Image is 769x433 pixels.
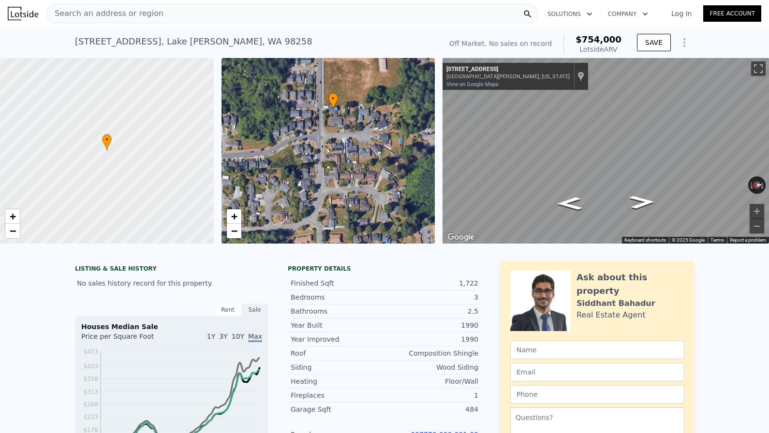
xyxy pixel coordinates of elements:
div: Roof [291,348,384,358]
div: • [102,134,112,151]
div: Lotside ARV [576,44,621,54]
div: Composition Shingle [384,348,478,358]
button: Zoom in [750,204,764,218]
div: Rent [214,303,241,316]
div: 3 [384,292,478,302]
path: Go North, 101st Ave SE [547,194,593,213]
button: Solutions [540,5,600,23]
div: Price per Square Foot [81,332,172,347]
div: Bedrooms [291,292,384,302]
div: 1990 [384,320,478,330]
tspan: $313 [83,389,98,395]
div: Bathrooms [291,306,384,316]
span: + [10,210,16,222]
div: [GEOGRAPHIC_DATA][PERSON_NAME], [US_STATE] [446,73,570,80]
tspan: $403 [83,363,98,370]
a: Free Account [703,5,761,22]
path: Go South, 101st Ave SE [618,192,665,212]
span: $754,000 [576,34,621,44]
a: Open this area in Google Maps (opens a new window) [445,231,477,244]
div: Year Improved [291,334,384,344]
div: 1,722 [384,278,478,288]
div: Sale [241,303,268,316]
button: Toggle fullscreen view [751,61,766,76]
div: 1990 [384,334,478,344]
div: • [328,93,338,110]
a: Log In [660,9,703,18]
div: [STREET_ADDRESS] [446,66,570,73]
input: Phone [510,385,684,404]
div: Siddhant Bahadur [577,298,655,309]
a: View on Google Maps [446,81,499,87]
div: Year Built [291,320,384,330]
div: Real Estate Agent [577,309,646,321]
a: Terms [710,237,724,243]
input: Email [510,363,684,381]
span: Search an address or region [47,8,163,19]
button: Rotate counterclockwise [748,176,754,194]
tspan: $223 [83,414,98,420]
div: Fireplaces [291,390,384,400]
button: Reset the view [748,181,766,189]
span: 3Y [219,332,227,340]
img: Lotside [8,7,38,20]
div: Off Market. No sales on record [449,39,552,48]
tspan: $268 [83,401,98,408]
div: 2.5 [384,306,478,316]
span: 10Y [232,332,244,340]
div: Map [443,58,769,244]
button: SAVE [637,34,671,51]
div: [STREET_ADDRESS] , Lake [PERSON_NAME] , WA 98258 [75,35,312,48]
div: Street View [443,58,769,244]
div: Floor/Wall [384,376,478,386]
span: Max [248,332,262,342]
a: Zoom in [5,209,20,224]
a: Zoom out [227,224,241,238]
button: Zoom out [750,219,764,233]
a: Zoom out [5,224,20,238]
tspan: $358 [83,375,98,382]
tspan: $453 [83,348,98,355]
a: Report a problem [730,237,766,243]
div: 1 [384,390,478,400]
div: Property details [288,265,481,273]
a: Show location on map [577,71,584,82]
span: − [10,225,16,237]
div: Garage Sqft [291,404,384,414]
div: 484 [384,404,478,414]
div: Heating [291,376,384,386]
span: • [102,135,112,144]
div: Houses Median Sale [81,322,262,332]
span: − [231,225,237,237]
div: Wood Siding [384,362,478,372]
button: Show Options [675,33,694,52]
a: Zoom in [227,209,241,224]
div: Finished Sqft [291,278,384,288]
div: LISTING & SALE HISTORY [75,265,268,274]
button: Keyboard shortcuts [624,237,666,244]
span: © 2025 Google [672,237,705,243]
img: Google [445,231,477,244]
div: Ask about this property [577,271,684,298]
div: No sales history record for this property. [75,274,268,292]
span: + [231,210,237,222]
span: • [328,94,338,103]
button: Company [600,5,656,23]
div: Siding [291,362,384,372]
button: Rotate clockwise [761,176,766,194]
input: Name [510,341,684,359]
span: 1Y [207,332,215,340]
